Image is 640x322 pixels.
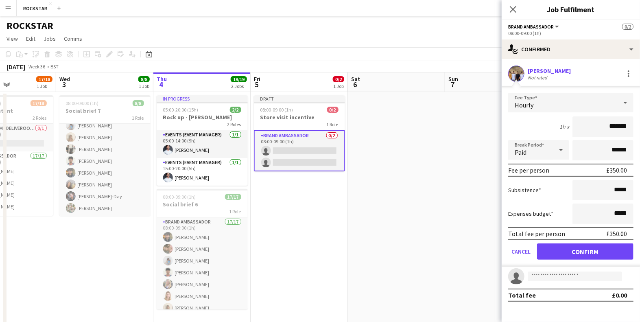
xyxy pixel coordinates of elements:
[508,24,554,30] span: Brand Ambassador
[59,75,70,83] span: Wed
[133,100,144,106] span: 8/8
[508,210,553,217] label: Expenses budget
[26,35,35,42] span: Edit
[7,63,25,71] div: [DATE]
[36,76,52,82] span: 17/18
[17,0,54,16] button: ROCKSTAR
[7,35,18,42] span: View
[508,243,534,260] button: Cancel
[27,64,47,70] span: Week 36
[157,130,248,158] app-card-role: Events (Event Manager)1/105:00-14:00 (9h)[PERSON_NAME]
[515,101,533,109] span: Hourly
[59,106,151,216] app-card-role: Brand Ambassador8/808:00-09:00 (1h)[PERSON_NAME][PERSON_NAME][PERSON_NAME][PERSON_NAME][PERSON_NA...
[508,230,565,238] div: Total fee per person
[260,107,293,113] span: 08:00-09:00 (1h)
[448,75,458,83] span: Sun
[502,39,640,59] div: Confirmed
[155,80,167,89] span: 4
[132,115,144,121] span: 1 Role
[612,291,627,299] div: £0.00
[3,33,21,44] a: View
[139,83,149,89] div: 1 Job
[33,115,47,121] span: 2 Roles
[66,100,99,106] span: 08:00-09:00 (1h)
[40,33,59,44] a: Jobs
[231,76,247,82] span: 19/19
[502,4,640,15] h3: Job Fulfilment
[138,76,150,82] span: 8/8
[157,201,248,208] h3: Social brief 6
[23,33,39,44] a: Edit
[37,83,52,89] div: 1 Job
[7,20,53,32] h1: ROCKSTAR
[64,35,82,42] span: Comms
[606,230,627,238] div: £350.00
[508,291,536,299] div: Total fee
[163,107,199,113] span: 05:00-20:00 (15h)
[254,95,345,171] app-job-card: Draft08:00-09:00 (1h)0/2Store visit incentive1 RoleBrand Ambassador0/208:00-09:00 (1h)
[230,107,241,113] span: 2/2
[225,194,241,200] span: 17/17
[508,166,549,174] div: Fee per person
[333,83,344,89] div: 1 Job
[59,95,151,216] app-job-card: 08:00-09:00 (1h)8/8Social brief 71 RoleBrand Ambassador8/808:00-09:00 (1h)[PERSON_NAME][PERSON_NA...
[50,64,59,70] div: BST
[537,243,633,260] button: Confirm
[157,95,248,186] app-job-card: In progress05:00-20:00 (15h)2/2Rock up - [PERSON_NAME]2 RolesEvents (Event Manager)1/105:00-14:00...
[528,67,571,74] div: [PERSON_NAME]
[327,107,339,113] span: 0/2
[622,24,633,30] span: 0/2
[253,80,260,89] span: 5
[58,80,70,89] span: 3
[447,80,458,89] span: 7
[227,121,241,127] span: 2 Roles
[157,95,248,102] div: In progress
[351,75,360,83] span: Sat
[254,130,345,171] app-card-role: Brand Ambassador0/208:00-09:00 (1h)
[333,76,344,82] span: 0/2
[157,75,167,83] span: Thu
[157,189,248,309] app-job-card: 08:00-09:00 (1h)17/17Social brief 61 RoleBrand Ambassador17/1708:00-09:00 (1h)[PERSON_NAME][PERSO...
[157,114,248,121] h3: Rock up - [PERSON_NAME]
[59,107,151,114] h3: Social brief 7
[61,33,85,44] a: Comms
[254,75,260,83] span: Fri
[508,30,633,36] div: 08:00-09:00 (1h)
[254,114,345,121] h3: Store visit incentive
[559,123,569,130] div: 1h x
[157,158,248,186] app-card-role: Events (Event Manager)1/115:00-20:00 (5h)[PERSON_NAME]
[508,24,560,30] button: Brand Ambassador
[528,74,549,81] div: Not rated
[44,35,56,42] span: Jobs
[508,186,541,194] label: Subsistence
[163,194,196,200] span: 08:00-09:00 (1h)
[327,121,339,127] span: 1 Role
[31,100,47,106] span: 17/18
[350,80,360,89] span: 6
[229,208,241,215] span: 1 Role
[231,83,247,89] div: 2 Jobs
[606,166,627,174] div: £350.00
[515,148,526,156] span: Paid
[254,95,345,102] div: Draft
